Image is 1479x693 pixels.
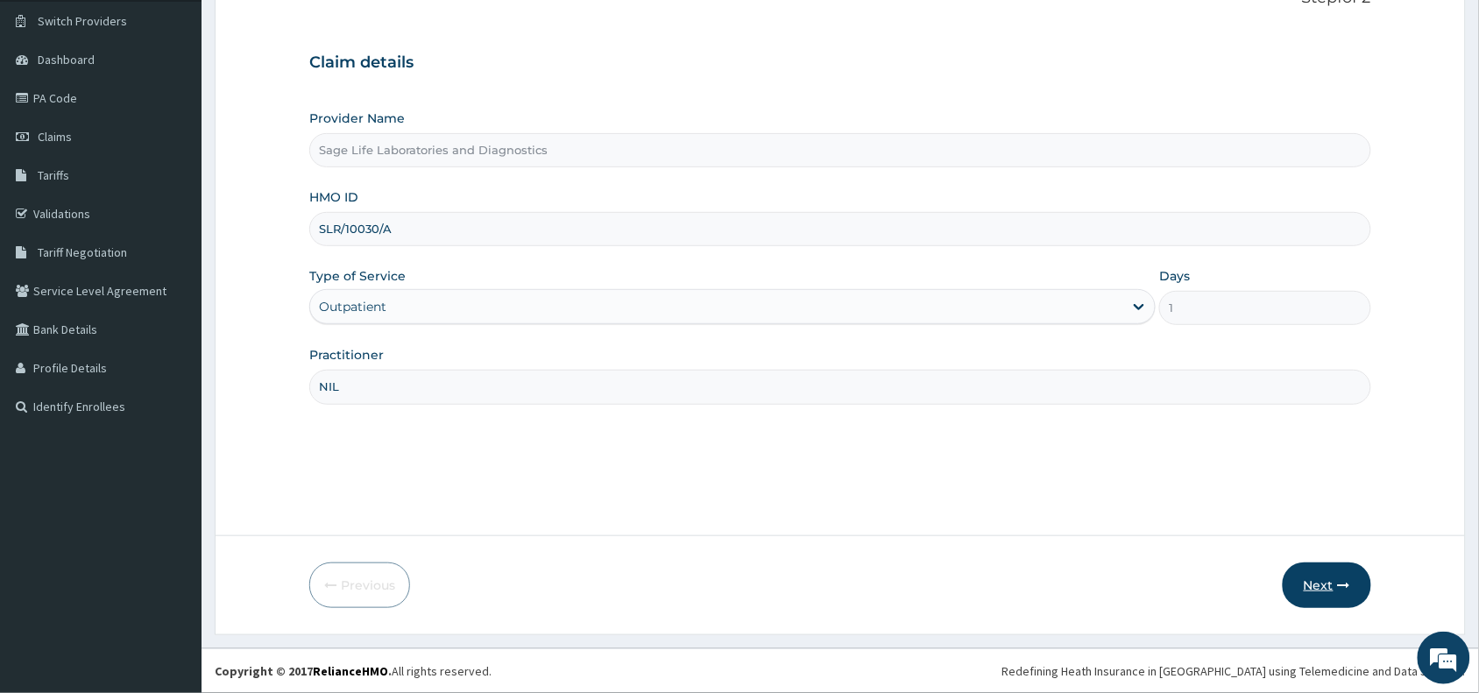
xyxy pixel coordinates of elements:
[38,167,69,183] span: Tariffs
[202,648,1479,693] footer: All rights reserved.
[309,212,1371,246] input: Enter HMO ID
[309,267,406,285] label: Type of Service
[215,663,392,679] strong: Copyright © 2017 .
[1002,662,1466,680] div: Redefining Heath Insurance in [GEOGRAPHIC_DATA] using Telemedicine and Data Science!
[287,9,329,51] div: Minimize live chat window
[309,110,405,127] label: Provider Name
[309,53,1371,73] h3: Claim details
[91,98,294,121] div: Chat with us now
[309,562,410,608] button: Previous
[38,244,127,260] span: Tariff Negotiation
[309,370,1371,404] input: Enter Name
[1283,562,1371,608] button: Next
[9,478,334,540] textarea: Type your message and hit 'Enter'
[313,663,388,679] a: RelianceHMO
[1159,267,1190,285] label: Days
[38,129,72,145] span: Claims
[38,13,127,29] span: Switch Providers
[38,52,95,67] span: Dashboard
[102,221,242,398] span: We're online!
[32,88,71,131] img: d_794563401_company_1708531726252_794563401
[319,298,386,315] div: Outpatient
[309,188,358,206] label: HMO ID
[309,346,384,364] label: Practitioner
